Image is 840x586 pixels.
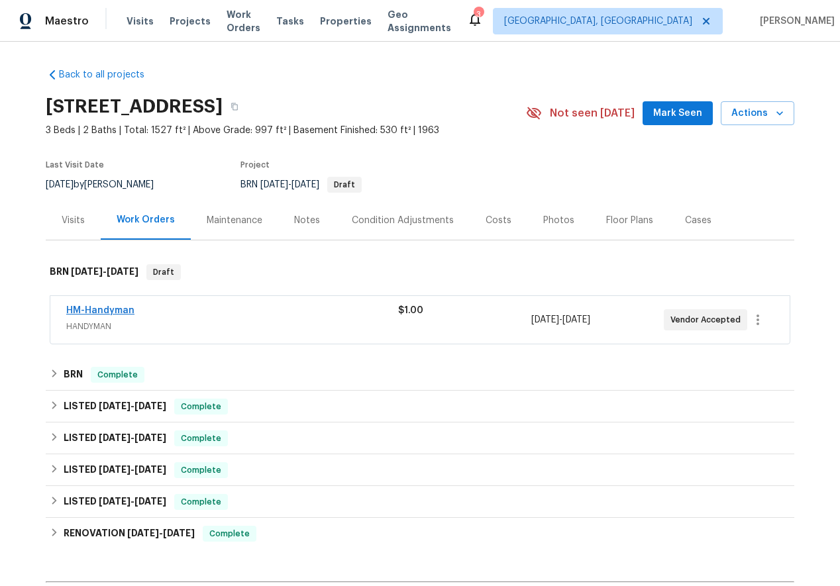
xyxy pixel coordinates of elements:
h6: LISTED [64,462,166,478]
div: LISTED [DATE]-[DATE]Complete [46,422,794,454]
span: [DATE] [134,401,166,411]
span: Visits [127,15,154,28]
div: BRN Complete [46,359,794,391]
span: Mark Seen [653,105,702,122]
span: [DATE] [134,465,166,474]
span: - [127,528,195,538]
span: [DATE] [127,528,159,538]
span: Last Visit Date [46,161,104,169]
span: [DATE] [531,315,559,324]
span: [DATE] [107,267,138,276]
a: HM-Handyman [66,306,134,315]
span: Draft [329,181,360,189]
span: Complete [204,527,255,540]
div: BRN [DATE]-[DATE]Draft [46,251,794,293]
span: [DATE] [134,497,166,506]
span: Work Orders [227,8,260,34]
span: - [99,433,166,442]
div: Photos [543,214,574,227]
div: Notes [294,214,320,227]
div: Cases [685,214,711,227]
span: Complete [176,495,227,509]
div: LISTED [DATE]-[DATE]Complete [46,454,794,486]
span: - [99,497,166,506]
span: Complete [176,464,227,477]
div: Visits [62,214,85,227]
button: Actions [721,101,794,126]
span: Actions [731,105,784,122]
h6: LISTED [64,399,166,415]
h6: RENOVATION [64,526,195,542]
span: 3 Beds | 2 Baths | Total: 1527 ft² | Above Grade: 997 ft² | Basement Finished: 530 ft² | 1963 [46,124,526,137]
div: 3 [474,8,483,21]
div: LISTED [DATE]-[DATE]Complete [46,391,794,422]
div: Floor Plans [606,214,653,227]
span: [PERSON_NAME] [755,15,835,28]
span: [DATE] [291,180,319,189]
span: Vendor Accepted [670,313,746,326]
span: $1.00 [398,306,423,315]
div: Maintenance [207,214,262,227]
span: Projects [170,15,211,28]
span: Complete [176,432,227,445]
span: Not seen [DATE] [550,107,635,120]
span: Maestro [45,15,89,28]
span: [DATE] [71,267,103,276]
div: by [PERSON_NAME] [46,177,170,193]
span: Complete [92,368,143,381]
span: [DATE] [99,433,131,442]
span: - [531,313,590,326]
span: [GEOGRAPHIC_DATA], [GEOGRAPHIC_DATA] [504,15,692,28]
span: [DATE] [46,180,74,189]
div: LISTED [DATE]-[DATE]Complete [46,486,794,518]
div: RENOVATION [DATE]-[DATE]Complete [46,518,794,550]
span: [DATE] [163,528,195,538]
h6: BRN [64,367,83,383]
div: Work Orders [117,213,175,226]
span: [DATE] [99,497,131,506]
span: Draft [148,266,180,279]
span: Properties [320,15,372,28]
a: Back to all projects [46,68,173,81]
span: [DATE] [99,401,131,411]
h6: LISTED [64,494,166,510]
span: HANDYMAN [66,320,398,333]
span: [DATE] [99,465,131,474]
h6: LISTED [64,430,166,446]
div: Condition Adjustments [352,214,454,227]
span: - [260,180,319,189]
span: - [99,401,166,411]
h6: BRN [50,264,138,280]
span: Tasks [276,17,304,26]
div: Costs [486,214,511,227]
span: Project [240,161,270,169]
span: BRN [240,180,362,189]
span: - [71,267,138,276]
h2: [STREET_ADDRESS] [46,100,223,113]
button: Copy Address [223,95,246,119]
button: Mark Seen [643,101,713,126]
span: Geo Assignments [388,8,451,34]
span: Complete [176,400,227,413]
span: [DATE] [134,433,166,442]
span: - [99,465,166,474]
span: [DATE] [260,180,288,189]
span: [DATE] [562,315,590,324]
